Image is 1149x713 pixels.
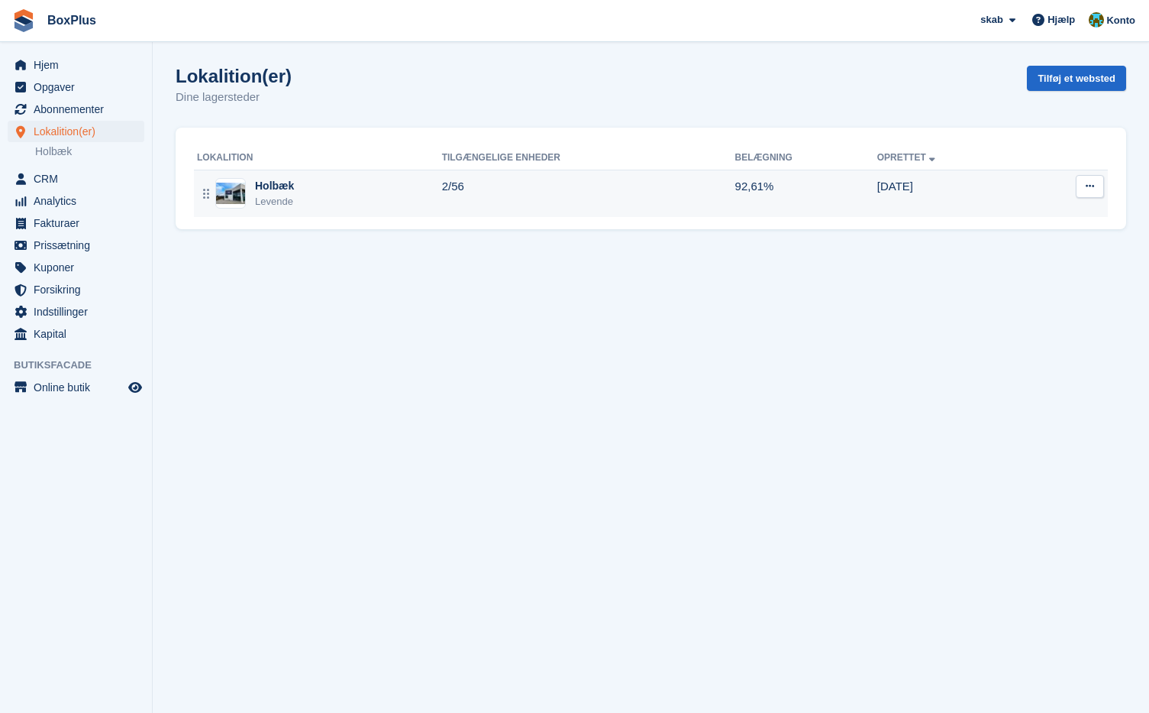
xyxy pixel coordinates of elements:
[8,76,144,98] a: menu
[735,146,877,170] th: Belægning
[34,257,125,278] span: Kuponer
[34,323,125,345] span: Kapital
[34,377,125,398] span: Online butik
[8,301,144,322] a: menu
[34,301,125,322] span: Indstillinger
[442,146,735,170] th: Tilgængelige enheder
[735,170,877,217] td: 92,61%
[194,146,442,170] th: Lokalition
[255,178,294,194] div: Holbæk
[34,99,125,120] span: Abonnementer
[877,170,1028,217] td: [DATE]
[8,190,144,212] a: menu
[1027,66,1126,91] a: Tilføj et websted
[442,170,735,217] td: 2/56
[14,358,152,373] span: Butiksfacade
[34,121,125,142] span: Lokalition(er)
[877,152,938,163] a: Oprettet
[1106,13,1135,28] span: Konto
[126,378,144,397] a: Forhåndsvisning af butik
[34,54,125,76] span: Hjem
[35,144,144,159] a: Holbæk
[41,8,102,33] a: BoxPlus
[176,66,292,86] h1: Lokalition(er)
[34,76,125,98] span: Opgaver
[1047,12,1075,28] span: Hjælp
[8,377,144,398] a: menu
[12,9,35,32] img: stora-icon-8386f47178a22dfd0bd8f6a31ec36ba5ce8667c1dd55bd0f319d3a0aa187defe.svg
[8,235,144,256] a: menu
[8,121,144,142] a: menu
[8,168,144,190] a: menu
[8,54,144,76] a: menu
[8,99,144,120] a: menu
[8,212,144,234] a: menu
[34,279,125,300] span: Forsikring
[8,323,144,345] a: menu
[176,89,292,106] p: Dine lagersteder
[1089,12,1104,28] img: Anders Johansen
[980,12,1003,28] span: skab
[8,279,144,300] a: menu
[34,212,125,234] span: Fakturaer
[8,257,144,278] a: menu
[34,190,125,212] span: Analytics
[216,183,245,205] img: Billede af Holbæk websted
[34,168,125,190] span: CRM
[255,194,294,209] div: Levende
[34,235,125,256] span: Prissætning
